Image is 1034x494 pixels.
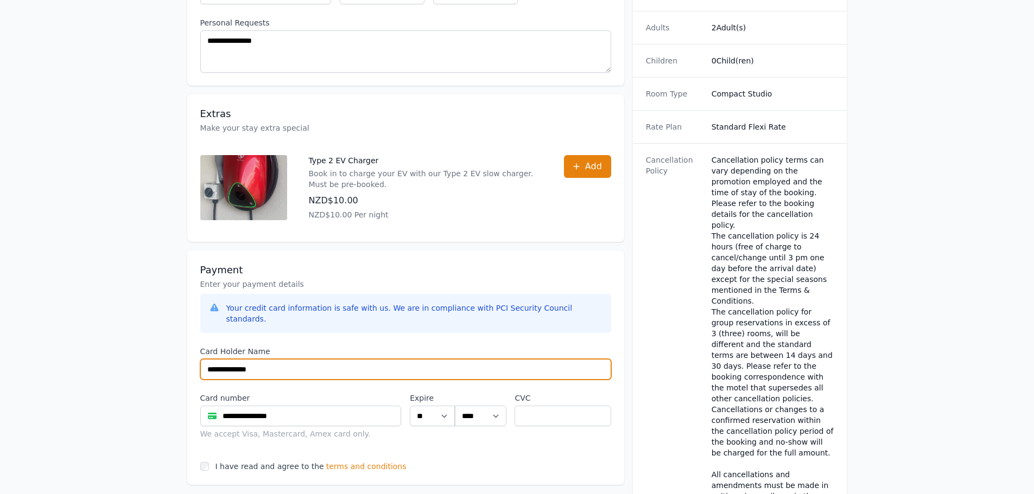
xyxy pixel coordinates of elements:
[585,160,602,173] span: Add
[215,462,324,471] label: I have read and agree to the
[712,22,834,33] dd: 2 Adult(s)
[200,346,611,357] label: Card Holder Name
[200,428,402,439] div: We accept Visa, Mastercard, Amex card only.
[200,107,611,120] h3: Extras
[200,155,287,220] img: Type 2 EV Charger
[200,264,611,277] h3: Payment
[646,121,703,132] dt: Rate Plan
[200,17,611,28] label: Personal Requests
[712,121,834,132] dd: Standard Flexi Rate
[455,393,506,403] label: .
[200,123,611,133] p: Make your stay extra special
[646,55,703,66] dt: Children
[309,209,542,220] p: NZD$10.00 Per night
[309,194,542,207] p: NZD$10.00
[309,168,542,190] p: Book in to charge your EV with our Type 2 EV slow charger. Must be pre-booked.
[712,88,834,99] dd: Compact Studio
[200,393,402,403] label: Card number
[564,155,611,178] button: Add
[646,88,703,99] dt: Room Type
[326,461,407,472] span: terms and conditions
[515,393,611,403] label: CVC
[200,279,611,290] p: Enter your payment details
[410,393,455,403] label: Expire
[226,303,602,324] div: Your credit card information is safe with us. We are in compliance with PCI Security Council stan...
[712,55,834,66] dd: 0 Child(ren)
[309,155,542,166] p: Type 2 EV Charger
[646,22,703,33] dt: Adults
